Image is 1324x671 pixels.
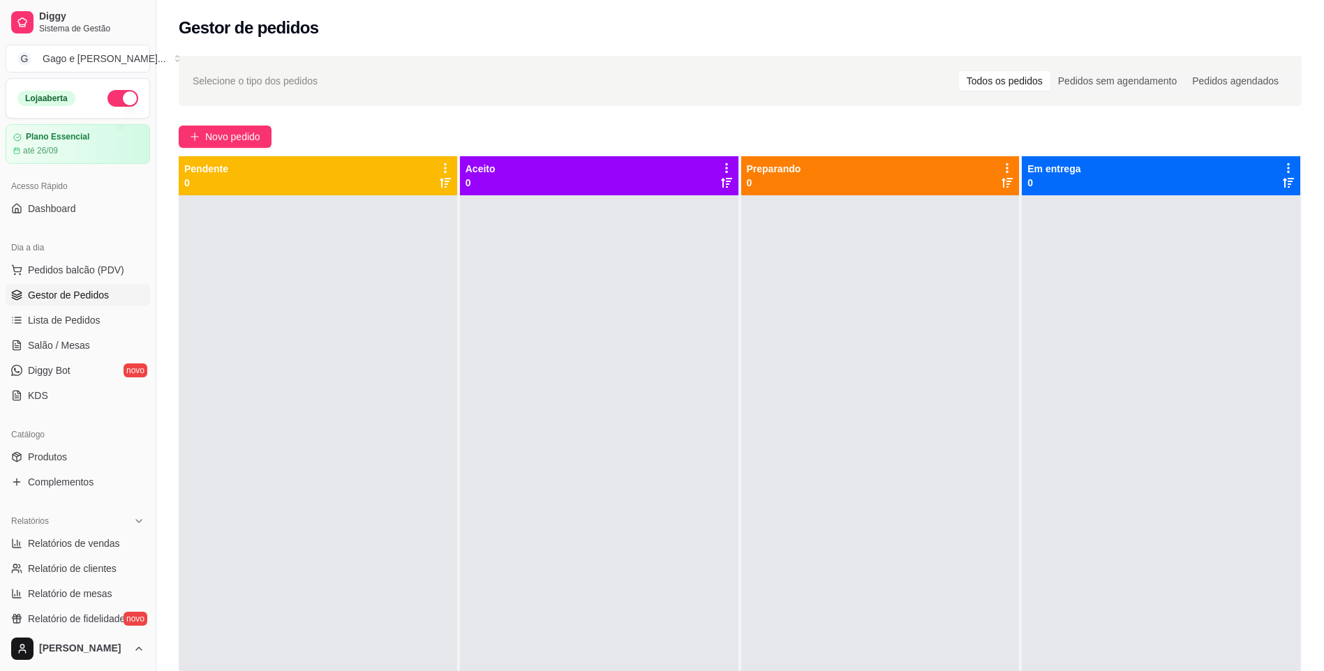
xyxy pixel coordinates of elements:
[6,532,150,555] a: Relatórios de vendas
[28,202,76,216] span: Dashboard
[6,632,150,665] button: [PERSON_NAME]
[1184,71,1286,91] div: Pedidos agendados
[28,450,67,464] span: Produtos
[6,608,150,630] a: Relatório de fidelidadenovo
[17,52,31,66] span: G
[28,363,70,377] span: Diggy Bot
[28,389,48,402] span: KDS
[107,90,138,107] button: Alterar Status
[6,6,150,39] a: DiggySistema de Gestão
[6,359,150,382] a: Diggy Botnovo
[6,284,150,306] a: Gestor de Pedidos
[179,126,272,148] button: Novo pedido
[39,10,144,23] span: Diggy
[6,334,150,356] a: Salão / Mesas
[28,313,101,327] span: Lista de Pedidos
[193,73,318,89] span: Selecione o tipo dos pedidos
[179,17,319,39] h2: Gestor de pedidos
[6,124,150,164] a: Plano Essencialaté 26/09
[205,129,260,144] span: Novo pedido
[6,582,150,605] a: Relatório de mesas
[28,288,109,302] span: Gestor de Pedidos
[23,145,58,156] article: até 26/09
[1027,176,1080,190] p: 0
[747,176,801,190] p: 0
[466,162,496,176] p: Aceito
[28,587,112,601] span: Relatório de mesas
[1050,71,1184,91] div: Pedidos sem agendamento
[26,132,89,142] article: Plano Essencial
[28,612,125,626] span: Relatório de fidelidade
[43,52,166,66] div: Gago e [PERSON_NAME] ...
[39,642,128,655] span: [PERSON_NAME]
[28,475,94,489] span: Complementos
[6,197,150,220] a: Dashboard
[28,536,120,550] span: Relatórios de vendas
[6,259,150,281] button: Pedidos balcão (PDV)
[6,423,150,446] div: Catálogo
[184,176,228,190] p: 0
[39,23,144,34] span: Sistema de Gestão
[6,557,150,580] a: Relatório de clientes
[28,561,117,575] span: Relatório de clientes
[184,162,228,176] p: Pendente
[28,263,124,277] span: Pedidos balcão (PDV)
[190,132,200,142] span: plus
[6,446,150,468] a: Produtos
[466,176,496,190] p: 0
[17,91,75,106] div: Loja aberta
[6,309,150,331] a: Lista de Pedidos
[959,71,1050,91] div: Todos os pedidos
[6,175,150,197] div: Acesso Rápido
[11,515,49,527] span: Relatórios
[6,384,150,407] a: KDS
[1027,162,1080,176] p: Em entrega
[6,471,150,493] a: Complementos
[6,45,150,73] button: Select a team
[6,236,150,259] div: Dia a dia
[28,338,90,352] span: Salão / Mesas
[747,162,801,176] p: Preparando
